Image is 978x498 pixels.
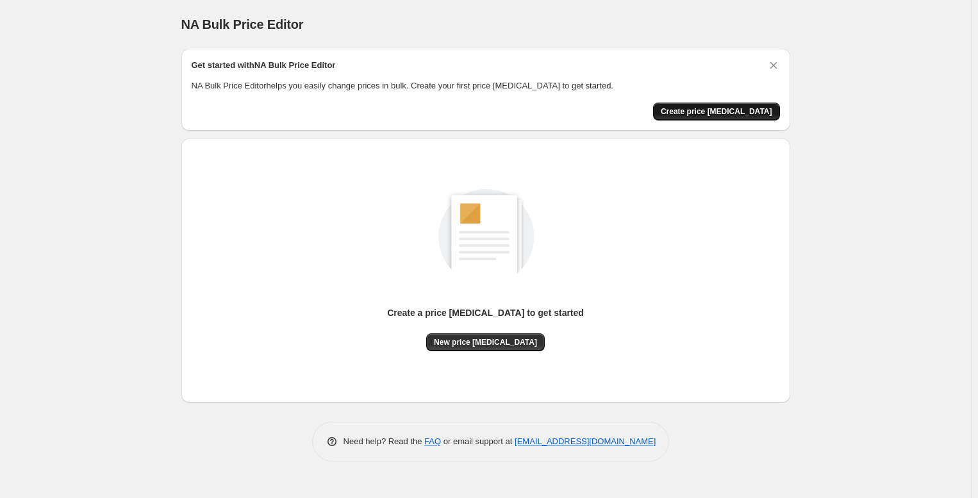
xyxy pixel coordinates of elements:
p: Create a price [MEDICAL_DATA] to get started [387,306,584,319]
span: or email support at [441,436,515,446]
p: NA Bulk Price Editor helps you easily change prices in bulk. Create your first price [MEDICAL_DAT... [192,79,780,92]
span: Need help? Read the [344,436,425,446]
span: NA Bulk Price Editor [181,17,304,31]
button: Create price change job [653,103,780,120]
a: [EMAIL_ADDRESS][DOMAIN_NAME] [515,436,656,446]
button: New price [MEDICAL_DATA] [426,333,545,351]
span: Create price [MEDICAL_DATA] [661,106,772,117]
a: FAQ [424,436,441,446]
button: Dismiss card [767,59,780,72]
span: New price [MEDICAL_DATA] [434,337,537,347]
h2: Get started with NA Bulk Price Editor [192,59,336,72]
